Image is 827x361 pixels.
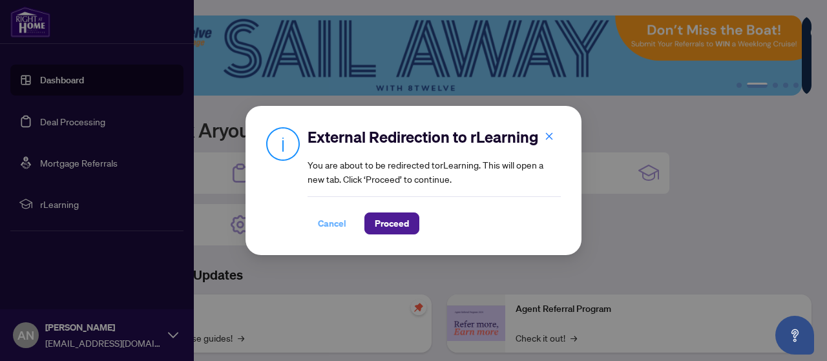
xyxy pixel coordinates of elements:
button: Cancel [308,212,357,234]
button: Proceed [364,212,419,234]
span: Cancel [318,213,346,234]
span: Proceed [375,213,409,234]
img: Info Icon [266,127,300,161]
div: You are about to be redirected to rLearning . This will open a new tab. Click ‘Proceed’ to continue. [308,127,561,234]
span: close [545,132,554,141]
h2: External Redirection to rLearning [308,127,561,147]
button: Open asap [775,316,814,355]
